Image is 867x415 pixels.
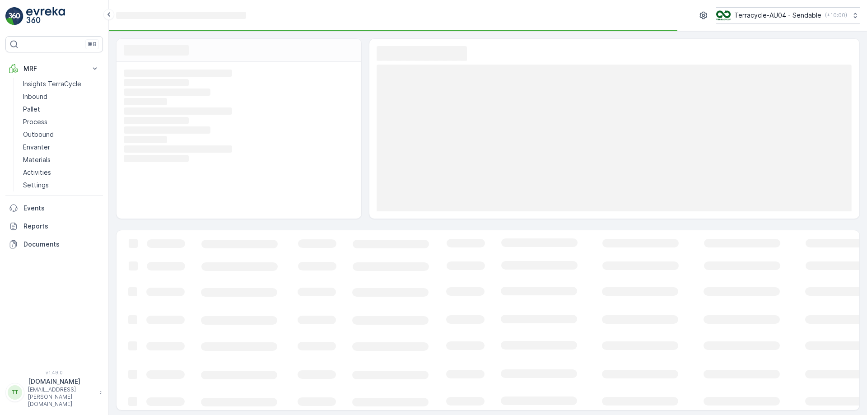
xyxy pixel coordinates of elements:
button: Terracycle-AU04 - Sendable(+10:00) [716,7,860,23]
a: Settings [19,179,103,191]
img: logo_light-DOdMpM7g.png [26,7,65,25]
p: Inbound [23,92,47,101]
a: Inbound [19,90,103,103]
button: MRF [5,60,103,78]
img: terracycle_logo.png [716,10,731,20]
a: Envanter [19,141,103,154]
p: [EMAIL_ADDRESS][PERSON_NAME][DOMAIN_NAME] [28,386,95,408]
p: Pallet [23,105,40,114]
a: Pallet [19,103,103,116]
a: Process [19,116,103,128]
a: Insights TerraCycle [19,78,103,90]
p: Insights TerraCycle [23,79,81,89]
p: Materials [23,155,51,164]
p: ⌘B [88,41,97,48]
a: Reports [5,217,103,235]
a: Materials [19,154,103,166]
a: Outbound [19,128,103,141]
img: logo [5,7,23,25]
p: Events [23,204,99,213]
a: Documents [5,235,103,253]
p: MRF [23,64,85,73]
button: TT[DOMAIN_NAME][EMAIL_ADDRESS][PERSON_NAME][DOMAIN_NAME] [5,377,103,408]
p: [DOMAIN_NAME] [28,377,95,386]
p: Process [23,117,47,126]
p: Terracycle-AU04 - Sendable [734,11,821,20]
p: Envanter [23,143,50,152]
p: Activities [23,168,51,177]
p: Settings [23,181,49,190]
p: ( +10:00 ) [825,12,847,19]
a: Activities [19,166,103,179]
p: Outbound [23,130,54,139]
p: Documents [23,240,99,249]
p: Reports [23,222,99,231]
a: Events [5,199,103,217]
span: v 1.49.0 [5,370,103,375]
div: TT [8,385,22,400]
